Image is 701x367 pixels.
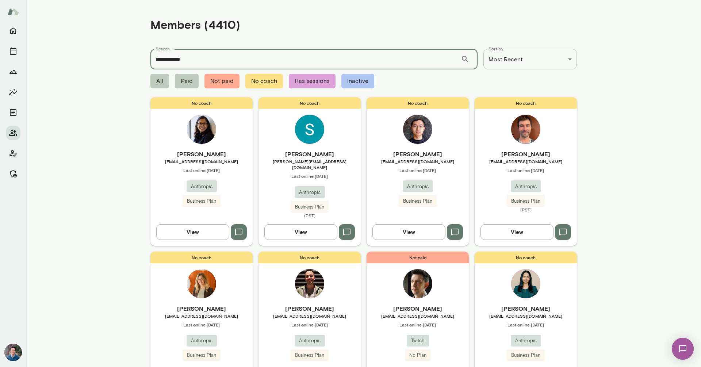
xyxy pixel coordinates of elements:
[367,252,469,263] span: Not paid
[6,167,20,181] button: Manage
[475,97,577,109] span: No coach
[187,183,217,190] span: Anthropic
[367,322,469,328] span: Last online [DATE]
[258,304,361,313] h6: [PERSON_NAME]
[511,183,541,190] span: Anthropic
[367,304,469,313] h6: [PERSON_NAME]
[183,198,221,205] span: Business Plan
[367,313,469,319] span: [EMAIL_ADDRESS][DOMAIN_NAME]
[475,252,577,263] span: No coach
[150,74,169,88] span: All
[6,105,20,120] button: Documents
[7,5,19,19] img: Mento
[367,158,469,164] span: [EMAIL_ADDRESS][DOMAIN_NAME]
[295,337,325,344] span: Anthropic
[150,304,253,313] h6: [PERSON_NAME]
[475,313,577,319] span: [EMAIL_ADDRESS][DOMAIN_NAME]
[150,252,253,263] span: No coach
[258,213,361,218] span: (PST)
[511,337,541,344] span: Anthropic
[6,146,20,161] button: Client app
[367,150,469,158] h6: [PERSON_NAME]
[6,64,20,79] button: Growth Plan
[258,150,361,158] h6: [PERSON_NAME]
[258,158,361,170] span: [PERSON_NAME][EMAIL_ADDRESS][DOMAIN_NAME]
[295,269,324,298] img: Elie Schoppik
[291,352,329,359] span: Business Plan
[367,167,469,173] span: Last online [DATE]
[475,322,577,328] span: Last online [DATE]
[150,18,240,31] h4: Members (4410)
[295,115,324,144] img: Sarah Harley
[341,74,374,88] span: Inactive
[6,85,20,99] button: Insights
[150,167,253,173] span: Last online [DATE]
[403,183,433,190] span: Anthropic
[511,115,540,144] img: Francesco Mosconi
[295,189,325,196] span: Anthropic
[291,203,329,211] span: Business Plan
[367,97,469,109] span: No coach
[258,313,361,319] span: [EMAIL_ADDRESS][DOMAIN_NAME]
[258,173,361,179] span: Last online [DATE]
[6,126,20,140] button: Members
[507,198,545,205] span: Business Plan
[475,207,577,213] span: (PST)
[156,224,229,240] button: View
[475,158,577,164] span: [EMAIL_ADDRESS][DOMAIN_NAME]
[6,44,20,58] button: Sessions
[511,269,540,298] img: Anjali Gopal
[245,74,283,88] span: No coach
[475,150,577,158] h6: [PERSON_NAME]
[475,167,577,173] span: Last online [DATE]
[258,97,361,109] span: No coach
[187,269,216,298] img: Zoe Ludwig
[150,97,253,109] span: No coach
[6,23,20,38] button: Home
[372,224,445,240] button: View
[258,252,361,263] span: No coach
[405,352,431,359] span: No Plan
[403,269,432,298] img: Jake Kahana
[4,344,22,361] img: Alex Yu
[150,322,253,328] span: Last online [DATE]
[183,352,221,359] span: Business Plan
[399,198,437,205] span: Business Plan
[150,150,253,158] h6: [PERSON_NAME]
[475,304,577,313] h6: [PERSON_NAME]
[258,322,361,328] span: Last online [DATE]
[156,46,172,52] label: Search...
[407,337,429,344] span: Twitch
[403,115,432,144] img: Daliang Li
[489,46,503,52] label: Sort by
[507,352,545,359] span: Business Plan
[289,74,336,88] span: Has sessions
[264,224,337,240] button: View
[187,337,217,344] span: Anthropic
[150,158,253,164] span: [EMAIL_ADDRESS][DOMAIN_NAME]
[150,313,253,319] span: [EMAIL_ADDRESS][DOMAIN_NAME]
[175,74,199,88] span: Paid
[483,49,577,69] div: Most Recent
[187,115,216,144] img: Aparna Sridhar
[204,74,240,88] span: Not paid
[480,224,553,240] button: View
